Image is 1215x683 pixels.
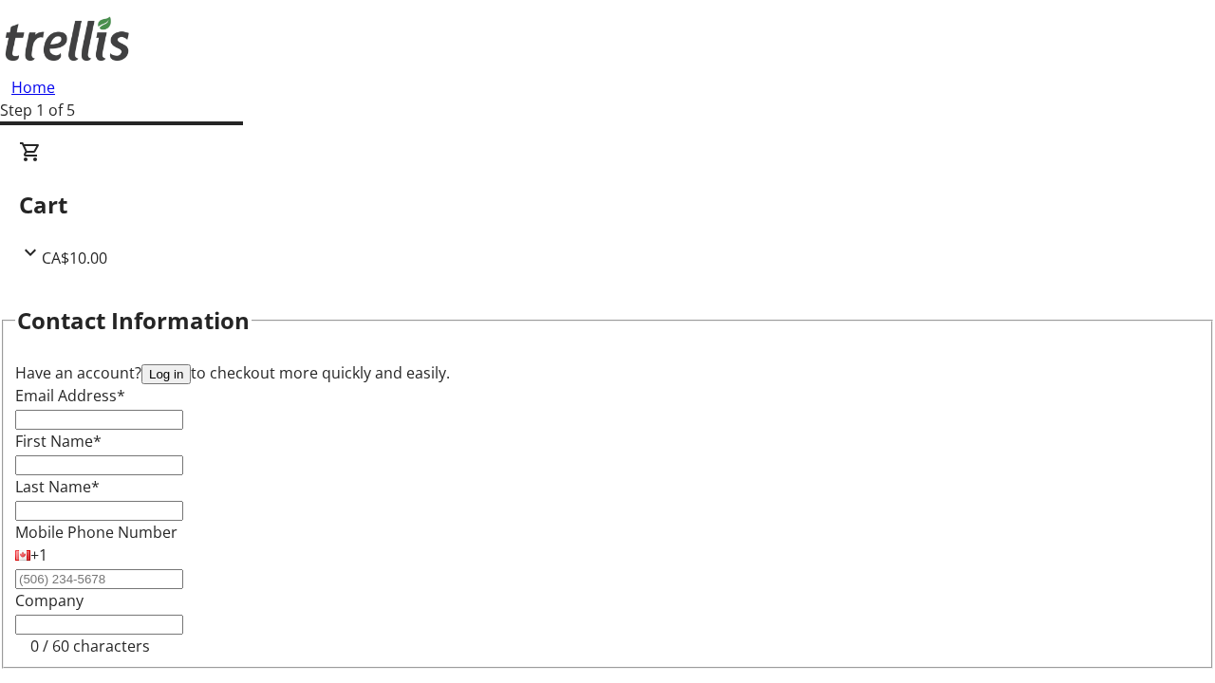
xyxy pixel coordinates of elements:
h2: Cart [19,188,1196,222]
button: Log in [141,364,191,384]
label: First Name* [15,431,102,452]
tr-character-limit: 0 / 60 characters [30,636,150,656]
label: Mobile Phone Number [15,522,178,543]
h2: Contact Information [17,304,250,338]
input: (506) 234-5678 [15,569,183,589]
div: Have an account? to checkout more quickly and easily. [15,361,1200,384]
span: CA$10.00 [42,248,107,268]
label: Last Name* [15,476,100,497]
label: Company [15,590,84,611]
div: CartCA$10.00 [19,140,1196,269]
label: Email Address* [15,385,125,406]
